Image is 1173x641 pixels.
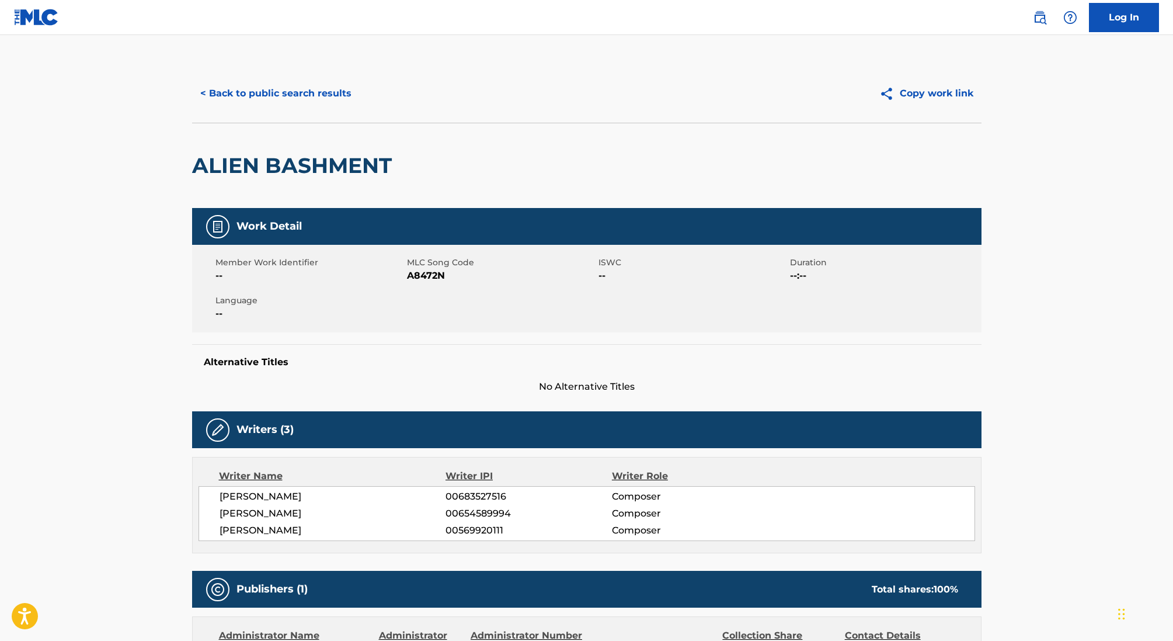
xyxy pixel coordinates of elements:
span: -- [598,269,787,283]
div: Drag [1118,597,1125,632]
h2: ALIEN BASHMENT [192,153,398,179]
span: Composer [612,524,763,538]
h5: Alternative Titles [204,356,970,368]
div: Writer IPI [445,469,612,483]
img: Writers [211,423,225,437]
span: 00654589994 [445,507,611,521]
button: Copy work link [871,79,981,108]
a: Public Search [1028,6,1052,29]
button: < Back to public search results [192,79,360,108]
h5: Publishers (1) [236,583,308,596]
span: 100 % [934,584,958,595]
img: Copy work link [879,86,900,101]
span: 00683527516 [445,490,611,504]
span: Composer [612,507,763,521]
span: Composer [612,490,763,504]
span: [PERSON_NAME] [220,507,446,521]
span: Language [215,294,404,307]
div: Total shares: [872,583,958,597]
span: No Alternative Titles [192,380,981,394]
img: MLC Logo [14,9,59,26]
img: help [1063,11,1077,25]
span: -- [215,307,404,321]
span: 00569920111 [445,524,611,538]
a: Log In [1089,3,1159,32]
span: -- [215,269,404,283]
span: [PERSON_NAME] [220,524,446,538]
span: Member Work Identifier [215,257,404,269]
span: A8472N [407,269,596,283]
span: [PERSON_NAME] [220,490,446,504]
div: Writer Name [219,469,446,483]
h5: Writers (3) [236,423,294,436]
div: Writer Role [612,469,763,483]
span: Duration [790,257,979,269]
div: Help [1059,6,1082,29]
span: MLC Song Code [407,257,596,269]
span: ISWC [598,257,787,269]
img: search [1033,11,1047,25]
span: --:-- [790,269,979,283]
img: Work Detail [211,220,225,234]
img: Publishers [211,583,225,597]
h5: Work Detail [236,220,302,233]
iframe: Chat Widget [1115,585,1173,641]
